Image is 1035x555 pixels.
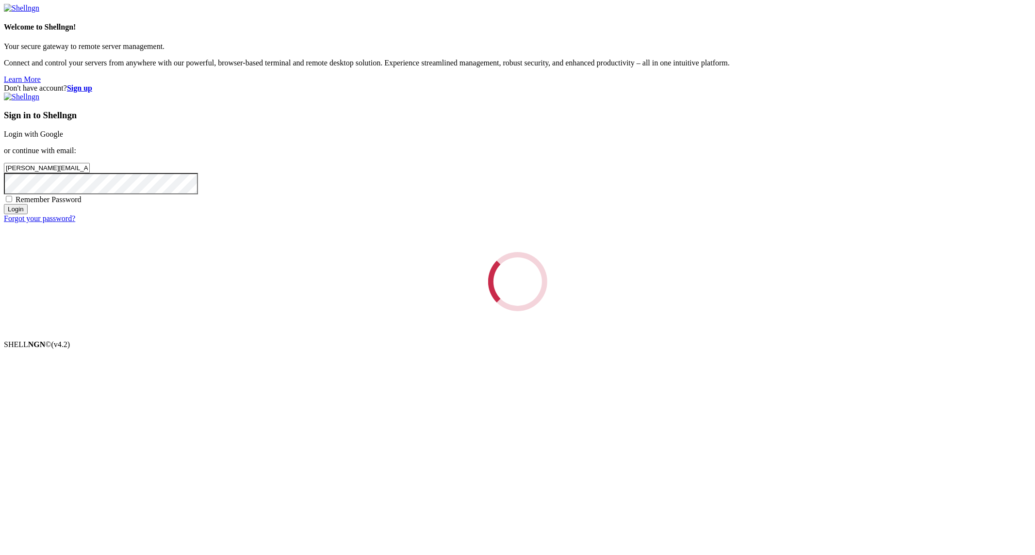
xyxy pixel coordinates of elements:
b: NGN [28,340,46,349]
img: Shellngn [4,93,39,101]
div: Don't have account? [4,84,1031,93]
span: Remember Password [16,195,82,204]
p: Your secure gateway to remote server management. [4,42,1031,51]
a: Learn More [4,75,41,83]
a: Sign up [67,84,92,92]
span: 4.2.0 [51,340,70,349]
input: Email address [4,163,90,173]
img: Shellngn [4,4,39,13]
span: SHELL © [4,340,70,349]
a: Login with Google [4,130,63,138]
a: Forgot your password? [4,214,75,222]
input: Login [4,204,28,214]
input: Remember Password [6,196,12,202]
h3: Sign in to Shellngn [4,110,1031,121]
h4: Welcome to Shellngn! [4,23,1031,32]
p: or continue with email: [4,146,1031,155]
p: Connect and control your servers from anywhere with our powerful, browser-based terminal and remo... [4,59,1031,67]
div: Loading... [488,252,547,311]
